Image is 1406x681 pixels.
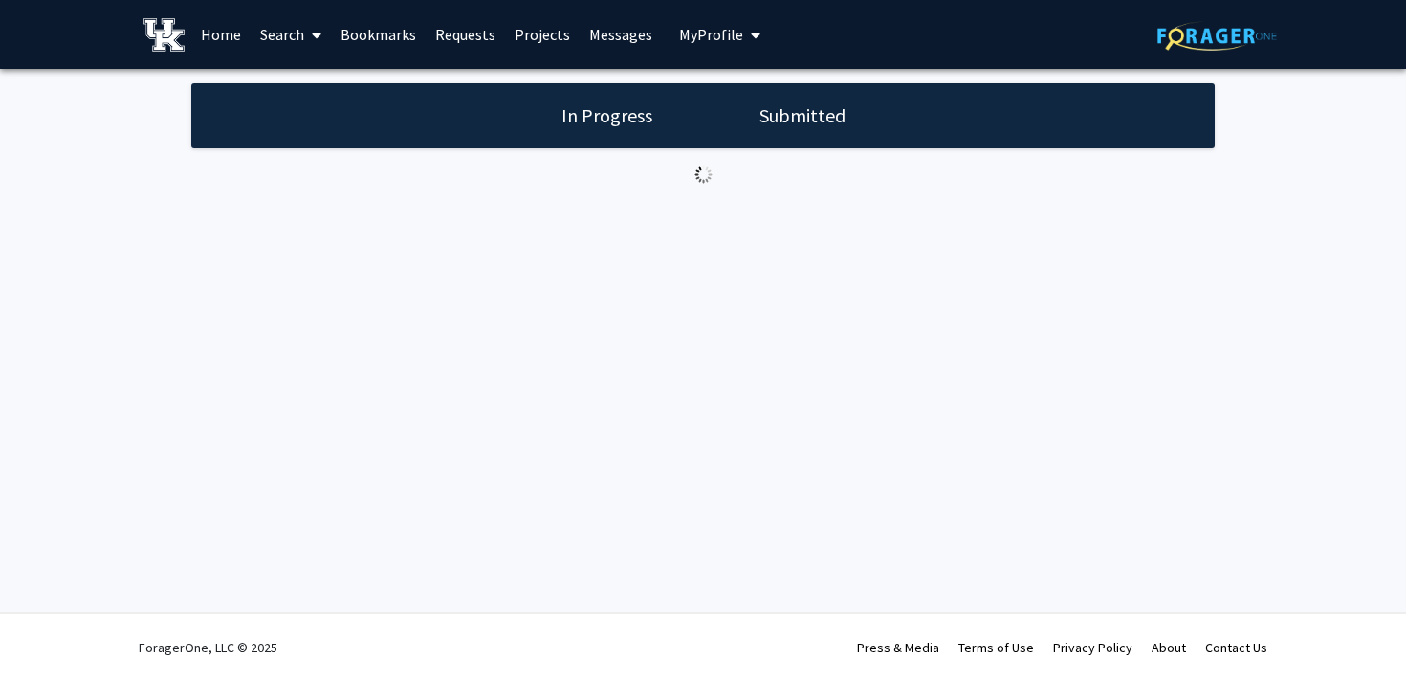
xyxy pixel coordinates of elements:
h1: Submitted [754,102,851,129]
img: ForagerOne Logo [1157,21,1277,51]
a: Terms of Use [958,639,1034,656]
a: Privacy Policy [1053,639,1132,656]
a: Bookmarks [331,1,426,68]
iframe: Chat [14,595,81,667]
a: Messages [580,1,662,68]
img: University of Kentucky Logo [143,18,185,52]
span: My Profile [679,25,743,44]
h1: In Progress [556,102,658,129]
a: Projects [505,1,580,68]
img: Loading [687,158,720,191]
a: Contact Us [1205,639,1267,656]
a: About [1152,639,1186,656]
a: Press & Media [857,639,939,656]
a: Requests [426,1,505,68]
div: ForagerOne, LLC © 2025 [139,614,277,681]
a: Search [251,1,331,68]
a: Home [191,1,251,68]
